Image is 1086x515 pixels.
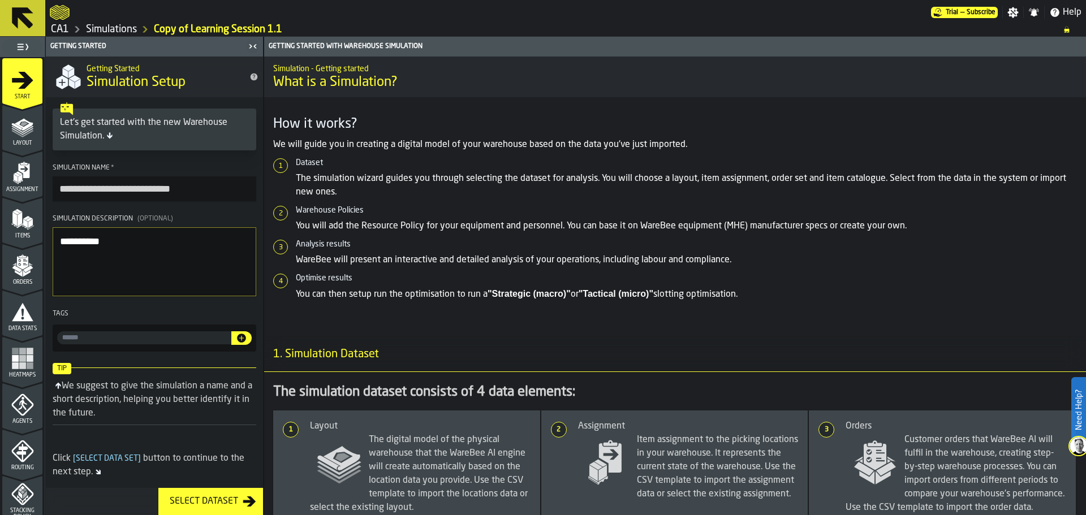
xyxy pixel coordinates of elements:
[50,23,1081,36] nav: Breadcrumb
[310,419,531,433] div: Layout
[87,73,186,92] span: Simulation Setup
[2,336,42,382] li: menu Heatmaps
[60,116,249,143] div: Let's get started with the new Warehouse Simulation.
[1072,378,1085,442] label: Need Help?
[846,419,1067,433] div: Orders
[154,23,282,36] a: link-to-/wh/i/76e2a128-1b54-4d66-80d4-05ae4c277723/simulations/0f1afaf9-5e02-460f-9dd6-66b7263d720e
[2,244,42,289] li: menu Orders
[273,115,1077,133] h3: How it works?
[165,495,243,508] div: Select Dataset
[50,2,70,23] a: logo-header
[57,331,231,344] input: input-value- input-value-
[73,455,76,462] span: [
[284,426,298,434] span: 1
[296,287,1077,301] p: You can then setup run the optimisation to run a or slotting optimisation.
[2,105,42,150] li: menu Layout
[273,383,1077,401] div: The simulation dataset consists of 4 data elements:
[931,7,998,18] div: Menu Subscription
[296,206,1077,215] h6: Warehouse Policies
[273,138,1077,152] p: We will guide you in creating a digital model of your warehouse based on the data you've just imp...
[53,452,256,479] div: Click button to continue to the next step.
[2,290,42,335] li: menu Data Stats
[946,8,958,16] span: Trial
[2,94,42,100] span: Start
[1045,6,1086,19] label: button-toggle-Help
[967,8,996,16] span: Subscribe
[53,363,71,374] span: Tip
[2,429,42,474] li: menu Routing
[53,310,68,317] span: Tags
[264,57,1086,97] div: title-What is a Simulation?
[296,240,1077,249] h6: Analysis results
[2,39,42,55] label: button-toggle-Toggle Full Menu
[266,42,1084,50] div: Getting Started with Warehouse Simulation
[2,151,42,196] li: menu Assignment
[846,433,1067,514] span: Customer orders that WareBee AI will fulfil in the warehouse, creating step-by-step warehouse pro...
[2,233,42,239] span: Items
[46,57,263,97] div: title-Simulation Setup
[273,62,1077,73] h2: Sub Title
[245,40,261,53] label: button-toggle-Close me
[1003,7,1023,18] label: button-toggle-Settings
[310,433,531,514] span: The digital model of the physical warehouse that the WareBee AI engine will create automatically ...
[264,337,1086,372] h3: title-section-1. Simulation Dataset
[53,215,133,222] span: Simulation Description
[2,372,42,378] span: Heatmaps
[53,164,256,172] div: Simulation Name
[137,215,173,222] span: (Optional)
[111,164,114,172] span: Required
[138,455,141,462] span: ]
[53,227,256,296] textarea: Simulation Description(Optional)
[820,426,833,434] span: 3
[578,433,799,501] span: Item assignment to the picking locations in your warehouse. It represents the current state of th...
[2,326,42,332] span: Data Stats
[158,488,263,515] button: button-Select Dataset
[71,455,143,462] span: Select Data Set
[46,37,263,57] header: Getting Started
[264,37,1086,57] header: Getting Started with Warehouse Simulation
[552,426,566,434] span: 2
[48,42,245,50] div: Getting Started
[2,465,42,471] span: Routing
[1024,7,1044,18] label: button-toggle-Notifications
[931,7,998,18] a: link-to-/wh/i/76e2a128-1b54-4d66-80d4-05ae4c277723/pricing/
[296,274,1077,283] h6: Optimise results
[53,176,256,201] input: button-toolbar-Simulation Name
[264,347,379,362] span: 1. Simulation Dataset
[53,164,256,201] label: button-toolbar-Simulation Name
[231,331,252,345] button: button-
[2,383,42,428] li: menu Agents
[273,73,1077,92] span: What is a Simulation?
[296,253,1077,267] p: WareBee will present an interactive and detailed analysis of your operations, including labour an...
[579,289,653,298] strong: "Tactical (micro)"
[51,23,69,36] a: link-to-/wh/i/76e2a128-1b54-4d66-80d4-05ae4c277723
[2,197,42,243] li: menu Items
[2,187,42,193] span: Assignment
[2,58,42,103] li: menu Start
[1063,6,1081,19] span: Help
[960,8,964,16] span: —
[57,331,231,344] label: input-value-
[2,279,42,285] span: Orders
[488,289,571,298] strong: "Strategic (macro)"
[296,158,1077,167] h6: Dataset
[296,219,1077,233] p: You will add the Resource Policy for your equipment and personnel. You can base it on WareBee equ...
[578,419,799,433] div: Assignment
[2,418,42,425] span: Agents
[86,23,137,36] a: link-to-/wh/i/76e2a128-1b54-4d66-80d4-05ae4c277723
[87,62,240,73] h2: Sub Title
[53,382,252,418] div: We suggest to give the simulation a name and a short description, helping you better identify it ...
[2,140,42,146] span: Layout
[296,172,1077,199] p: The simulation wizard guides you through selecting the dataset for analysis. You will choose a la...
